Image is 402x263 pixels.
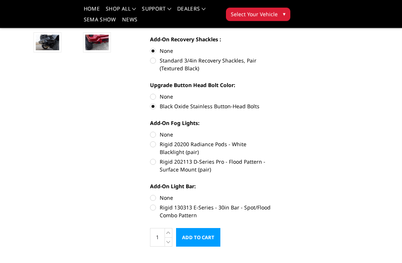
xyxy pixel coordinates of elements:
label: Rigid 130313 E-Series - 30in Bar - Spot/Flood Combo Pattern [150,204,271,219]
a: shop all [106,6,136,17]
label: None [150,131,271,139]
label: Rigid 20200 Radiance Pods - White Blacklight (pair) [150,141,271,156]
label: Add-On Light Bar: [150,183,271,190]
label: None [150,93,271,101]
button: Select Your Vehicle [226,8,290,21]
input: Add to Cart [176,228,220,247]
img: 2022-2025 Chevrolet Silverado 1500 - Freedom Series - Base Front Bumper (non-winch) [85,35,109,51]
label: Rigid 202113 D-Series Pro - Flood Pattern - Surface Mount (pair) [150,158,271,174]
label: Standard 3/4in Recovery Shackles, Pair (Textured Black) [150,57,271,73]
label: None [150,47,271,55]
span: ▾ [283,10,285,18]
label: Upgrade Button Head Bolt Color: [150,81,271,89]
a: Support [142,6,171,17]
a: SEMA Show [84,17,116,28]
a: News [122,17,137,28]
label: Black Oxide Stainless Button-Head Bolts [150,103,271,110]
img: 2022-2025 Chevrolet Silverado 1500 - Freedom Series - Base Front Bumper (non-winch) [36,35,59,51]
label: Add-On Fog Lights: [150,119,271,127]
label: None [150,194,271,202]
a: Home [84,6,100,17]
span: Select Your Vehicle [231,10,278,18]
label: Add-On Recovery Shackles : [150,36,271,44]
a: Dealers [177,6,205,17]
